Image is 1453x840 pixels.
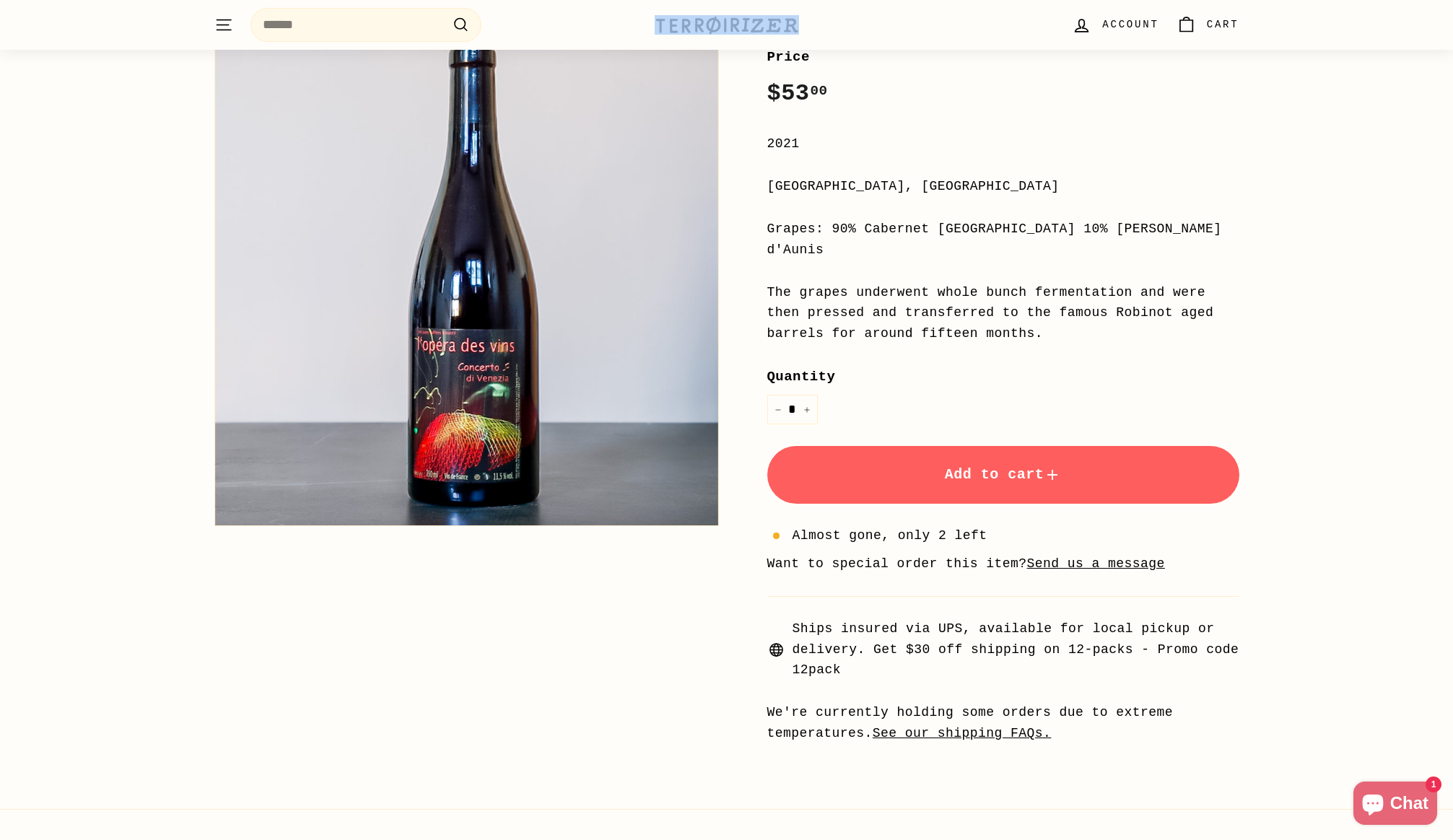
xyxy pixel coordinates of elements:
[945,466,1062,483] span: Add to cart
[796,395,818,424] button: Increase item quantity by one
[1027,556,1165,571] a: Send us a message
[767,702,1239,744] div: We're currently holding some orders due to extreme temperatures.
[767,46,1239,68] label: Price
[767,446,1239,504] button: Add to cart
[873,726,1052,740] a: See our shipping FAQs.
[767,366,1239,388] label: Quantity
[1063,4,1167,46] a: Account
[767,282,1239,344] div: The grapes underwent whole bunch fermentation and were then pressed and transferred to the famous...
[767,219,1239,261] div: Grapes: 90% Cabernet [GEOGRAPHIC_DATA] 10% [PERSON_NAME] d'Aunis
[767,134,1239,154] div: 2021
[767,395,818,424] input: quantity
[767,554,1239,574] li: Want to special order this item?
[1207,17,1239,32] span: Cart
[1102,17,1159,32] span: Account
[767,80,828,107] span: $53
[1349,782,1441,828] inbox-online-store-chat: Shopify online store chat
[767,395,789,424] button: Reduce item quantity by one
[810,83,827,99] sup: 00
[793,618,1239,681] span: Ships insured via UPS, available for local pickup or delivery. Get $30 off shipping on 12-packs -...
[1168,4,1248,46] a: Cart
[767,176,1239,197] div: [GEOGRAPHIC_DATA], [GEOGRAPHIC_DATA]
[793,525,987,546] span: Almost gone, only 2 left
